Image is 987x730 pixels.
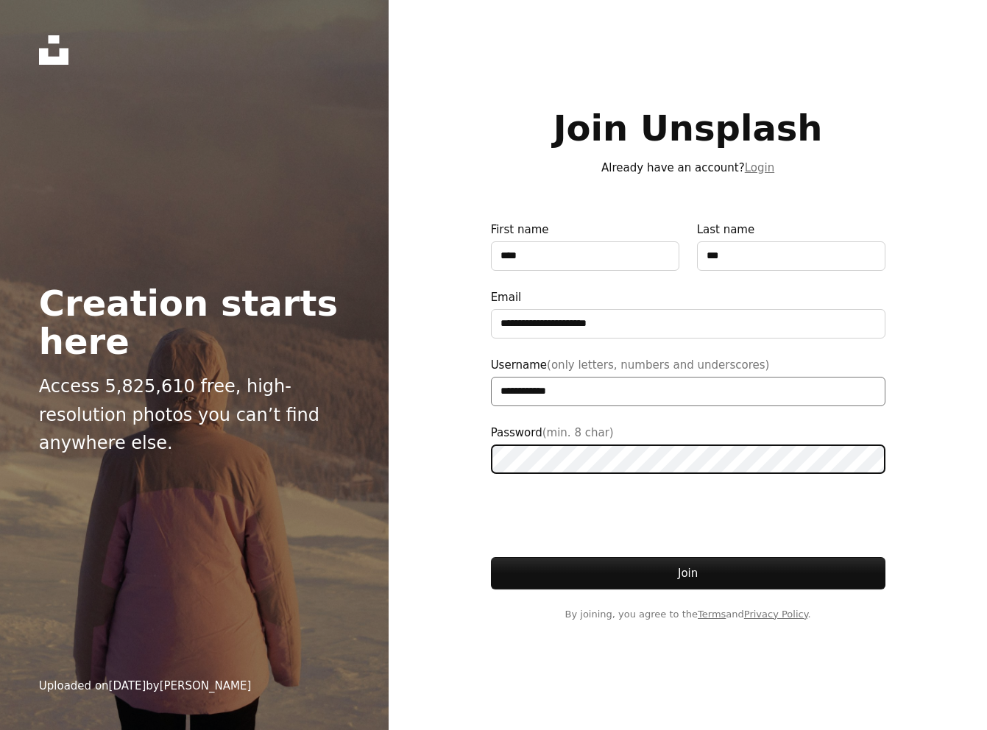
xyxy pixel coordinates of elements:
[745,161,774,174] a: Login
[697,241,885,271] input: Last name
[744,609,808,620] a: Privacy Policy
[109,679,146,692] time: February 20, 2025 at 8:10:00 AM GMT+8
[491,377,885,406] input: Username(only letters, numbers and underscores)
[491,424,885,474] label: Password
[39,372,350,457] p: Access 5,825,610 free, high-resolution photos you can’t find anywhere else.
[39,677,252,695] div: Uploaded on by [PERSON_NAME]
[542,426,614,439] span: (min. 8 char)
[491,356,885,406] label: Username
[491,309,885,339] input: Email
[491,444,885,474] input: Password(min. 8 char)
[39,284,350,361] h2: Creation starts here
[39,35,68,65] a: Home — Unsplash
[491,221,679,271] label: First name
[698,609,726,620] a: Terms
[491,159,885,177] p: Already have an account?
[697,221,885,271] label: Last name
[491,557,885,589] button: Join
[491,288,885,339] label: Email
[491,109,885,147] h1: Join Unsplash
[491,241,679,271] input: First name
[547,358,769,372] span: (only letters, numbers and underscores)
[491,607,885,622] span: By joining, you agree to the and .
